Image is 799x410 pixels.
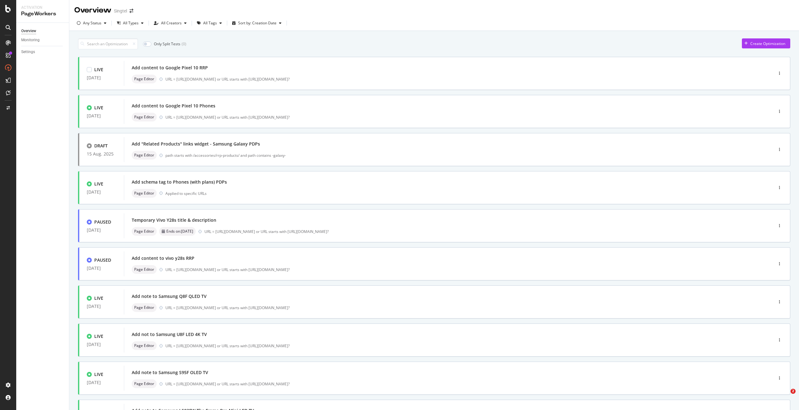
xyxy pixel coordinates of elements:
span: Page Editor [134,382,154,386]
div: URL = [URL][DOMAIN_NAME] or URL starts with [URL][DOMAIN_NAME]? [204,229,747,234]
span: Page Editor [134,191,154,195]
div: URL = [URL][DOMAIN_NAME] or URL starts with [URL][DOMAIN_NAME]? [165,115,747,120]
span: Ends on: [DATE] [166,230,193,233]
a: Overview [21,28,65,34]
span: Page Editor [134,268,154,271]
div: Add note to Samsung Q8F QLED TV [132,293,207,299]
div: Add note to Samsung S95F OLED TV [132,369,208,376]
div: neutral label [132,341,157,350]
div: Applied to specific URLs [165,191,207,196]
button: Sort by: Creation Date [230,18,284,28]
div: LIVE [94,105,103,111]
div: All Creators [161,21,182,25]
div: Singtel [114,8,127,14]
div: PageWorkers [21,10,64,17]
div: Only Split Tests [154,41,180,47]
div: Add not to Samsung U8F LED 4K TV [132,331,207,338]
div: LIVE [94,333,103,339]
button: All Creators [151,18,189,28]
div: LIVE [94,67,103,73]
div: LIVE [94,295,103,301]
div: neutral label [132,379,157,388]
div: PAUSED [94,219,111,225]
div: Add "Related Products" links widget - Samsung Galaxy PDPs [132,141,260,147]
div: All Tags [203,21,217,25]
div: URL = [URL][DOMAIN_NAME] or URL starts with [URL][DOMAIN_NAME]? [165,343,747,348]
div: DRAFT [94,143,108,149]
div: [DATE] [87,75,116,80]
div: [DATE] [87,342,116,347]
div: neutral label [159,227,196,236]
span: Page Editor [134,77,154,81]
button: Any Status [74,18,109,28]
span: 2 [791,389,796,394]
div: LIVE [94,371,103,378]
div: ( 0 ) [182,41,186,47]
div: Activation [21,5,64,10]
div: neutral label [132,189,157,198]
div: 15 Aug. 2025 [87,151,116,156]
div: neutral label [132,303,157,312]
div: [DATE] [87,304,116,309]
div: arrow-right-arrow-left [130,9,133,13]
span: Page Editor [134,344,154,348]
span: Page Editor [134,306,154,309]
div: Overview [21,28,36,34]
div: Monitoring [21,37,40,43]
div: URL = [URL][DOMAIN_NAME] or URL starts with [URL][DOMAIN_NAME]? [165,267,747,272]
div: Add content to Google Pixel 10 Phones [132,103,215,109]
div: Add content to Google Pixel 10 RRP [132,65,208,71]
div: LIVE [94,181,103,187]
div: Sort by: Creation Date [238,21,277,25]
div: [DATE] [87,113,116,118]
div: PAUSED [94,257,111,263]
div: Create Optimization [750,41,785,46]
div: Settings [21,49,35,55]
button: All Types [114,18,146,28]
div: [DATE] [87,190,116,195]
div: URL = [URL][DOMAIN_NAME] or URL starts with [URL][DOMAIN_NAME]? [165,77,747,82]
div: Temporary Vivo Y28s title & description [132,217,216,223]
div: neutral label [132,227,157,236]
div: neutral label [132,113,157,121]
div: Add content to vivo y28s RRP [132,255,194,261]
div: All Types [123,21,139,25]
div: [DATE] [87,228,116,233]
div: neutral label [132,151,157,160]
span: Page Editor [134,230,154,233]
a: Monitoring [21,37,65,43]
div: Add schema tag to Phones (with plans) PDPs [132,179,227,185]
div: [DATE] [87,266,116,271]
button: All Tags [194,18,224,28]
div: [DATE] [87,380,116,385]
div: URL = [URL][DOMAIN_NAME] or URL starts with [URL][DOMAIN_NAME]? [165,305,747,310]
div: URL = [URL][DOMAIN_NAME] or URL starts with [URL][DOMAIN_NAME]? [165,381,747,387]
div: path starts with /accessories/rrp-products/ and path contains -galaxy- [165,153,747,158]
div: Overview [74,5,111,16]
div: Any Status [83,21,101,25]
input: Search an Optimization [78,38,138,49]
iframe: Intercom live chat [778,389,793,404]
span: Page Editor [134,115,154,119]
span: Page Editor [134,153,154,157]
div: neutral label [132,75,157,83]
div: neutral label [132,265,157,274]
a: Settings [21,49,65,55]
button: Create Optimization [742,38,790,48]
